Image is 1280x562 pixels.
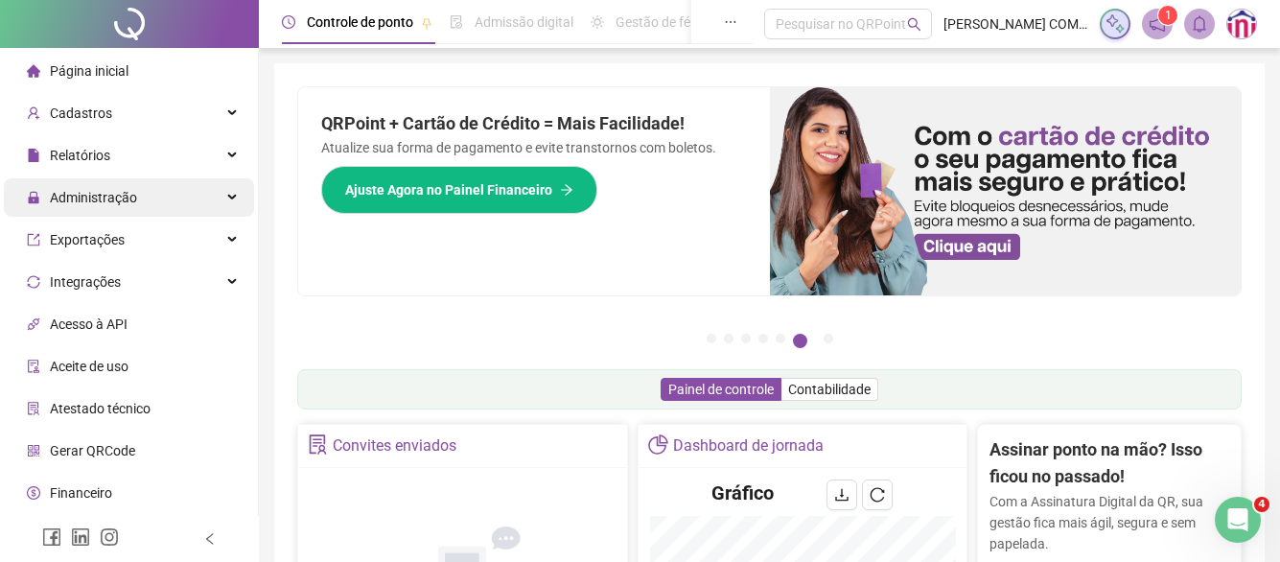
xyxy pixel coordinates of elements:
span: Página inicial [50,63,128,79]
span: 1 [1165,9,1172,22]
span: dollar [27,486,40,500]
button: 3 [741,334,751,343]
button: Ajuste Agora no Painel Financeiro [321,166,597,214]
span: solution [308,434,328,455]
img: 74272 [1227,10,1256,38]
span: solution [27,402,40,415]
button: 1 [707,334,716,343]
h2: QRPoint + Cartão de Crédito = Mais Facilidade! [321,110,747,137]
span: 4 [1254,497,1269,512]
span: Relatórios [50,148,110,163]
span: arrow-right [560,183,573,197]
sup: 1 [1158,6,1177,25]
span: home [27,64,40,78]
div: Dashboard de jornada [673,430,824,462]
span: search [907,17,921,32]
span: file-done [450,15,463,29]
span: Admissão digital [475,14,573,30]
span: Atestado técnico [50,401,151,416]
button: 7 [824,334,833,343]
span: Contabilidade [788,382,871,397]
span: Financeiro [50,485,112,501]
span: qrcode [27,444,40,457]
span: Gerar QRCode [50,443,135,458]
button: 2 [724,334,733,343]
span: notification [1149,15,1166,33]
span: instagram [100,527,119,547]
span: sync [27,275,40,289]
span: Gestão de férias [616,14,712,30]
button: 6 [793,334,807,348]
span: reload [870,487,885,503]
span: download [834,487,849,503]
span: pie-chart [648,434,668,455]
span: sun [591,15,604,29]
span: user-add [27,106,40,120]
span: bell [1191,15,1208,33]
span: linkedin [71,527,90,547]
span: lock [27,191,40,204]
span: file [27,149,40,162]
span: ellipsis [724,15,737,29]
span: Aceite de uso [50,359,128,374]
span: pushpin [421,17,432,29]
span: Controle de ponto [307,14,413,30]
span: export [27,233,40,246]
span: Administração [50,190,137,205]
p: Com a Assinatura Digital da QR, sua gestão fica mais ágil, segura e sem papelada. [989,491,1229,554]
h2: Assinar ponto na mão? Isso ficou no passado! [989,436,1229,491]
span: clock-circle [282,15,295,29]
button: 4 [758,334,768,343]
span: left [203,532,217,546]
span: Ajuste Agora no Painel Financeiro [345,179,552,200]
span: Painel de controle [668,382,774,397]
span: audit [27,360,40,373]
span: Exportações [50,232,125,247]
div: Convites enviados [333,430,456,462]
span: api [27,317,40,331]
h4: Gráfico [711,480,774,506]
span: Integrações [50,274,121,290]
button: 5 [776,334,785,343]
span: Cadastros [50,105,112,121]
img: sparkle-icon.fc2bf0ac1784a2077858766a79e2daf3.svg [1105,13,1126,35]
span: facebook [42,527,61,547]
p: Atualize sua forma de pagamento e evite transtornos com boletos. [321,137,747,158]
iframe: Intercom live chat [1215,497,1261,543]
img: banner%2F75947b42-3b94-469c-a360-407c2d3115d7.png [770,87,1242,295]
span: [PERSON_NAME] COMERCIO DE VESTUARIO LTDA [943,13,1088,35]
span: Acesso à API [50,316,128,332]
